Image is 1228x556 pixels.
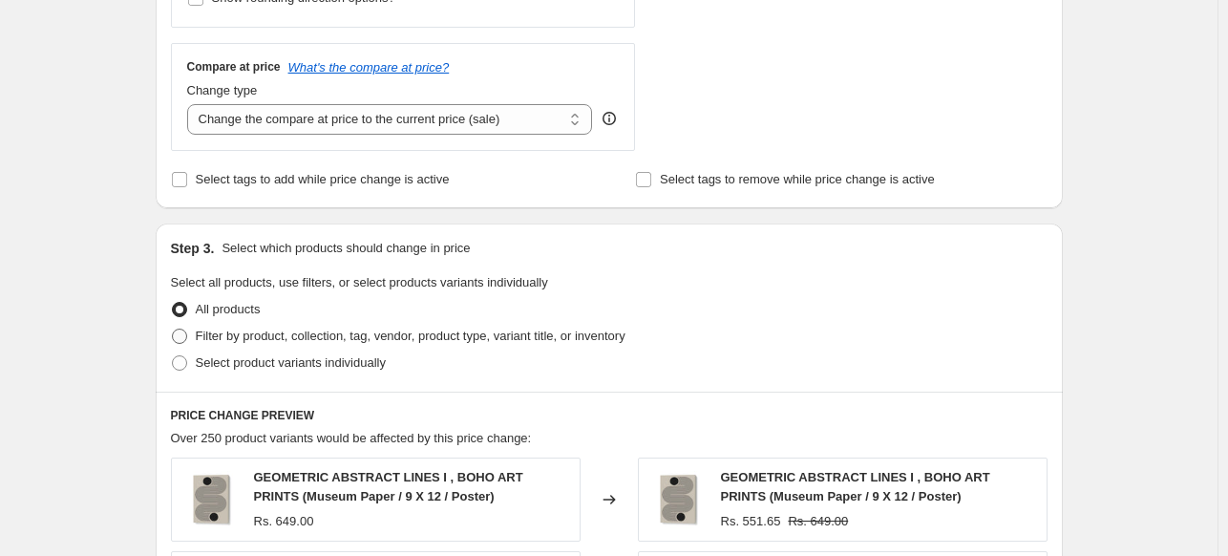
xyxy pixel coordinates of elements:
[660,172,935,186] span: Select tags to remove while price change is active
[196,355,386,370] span: Select product variants individually
[196,172,450,186] span: Select tags to add while price change is active
[600,109,619,128] div: help
[648,471,706,528] img: gallerywrap-resized_212f066c-7c3d-4415-9b16-553eb73bee29_80x.jpg
[171,275,548,289] span: Select all products, use filters, or select products variants individually
[171,239,215,258] h2: Step 3.
[187,83,258,97] span: Change type
[288,60,450,75] button: What's the compare at price?
[222,239,470,258] p: Select which products should change in price
[171,431,532,445] span: Over 250 product variants would be affected by this price change:
[187,59,281,75] h3: Compare at price
[196,302,261,316] span: All products
[181,471,239,528] img: gallerywrap-resized_212f066c-7c3d-4415-9b16-553eb73bee29_80x.jpg
[171,408,1048,423] h6: PRICE CHANGE PREVIEW
[721,512,781,531] div: Rs. 551.65
[254,470,523,503] span: GEOMETRIC ABSTRACT LINES I , BOHO ART PRINTS (Museum Paper / 9 X 12 / Poster)
[196,329,625,343] span: Filter by product, collection, tag, vendor, product type, variant title, or inventory
[721,470,990,503] span: GEOMETRIC ABSTRACT LINES I , BOHO ART PRINTS (Museum Paper / 9 X 12 / Poster)
[254,512,314,531] div: Rs. 649.00
[788,512,848,531] strike: Rs. 649.00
